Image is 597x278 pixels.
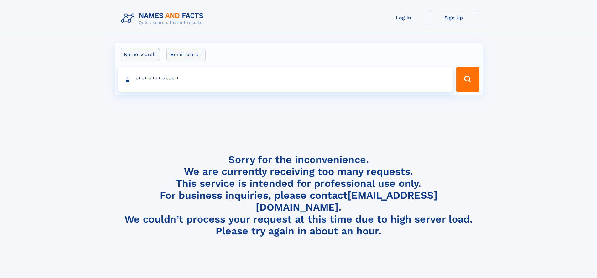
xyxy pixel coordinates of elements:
[118,67,453,92] input: search input
[118,154,479,237] h4: Sorry for the inconvenience. We are currently receiving too many requests. This service is intend...
[256,189,437,213] a: [EMAIL_ADDRESS][DOMAIN_NAME]
[118,10,209,27] img: Logo Names and Facts
[166,48,206,61] label: Email search
[429,10,479,25] a: Sign Up
[120,48,160,61] label: Name search
[456,67,479,92] button: Search Button
[379,10,429,25] a: Log In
